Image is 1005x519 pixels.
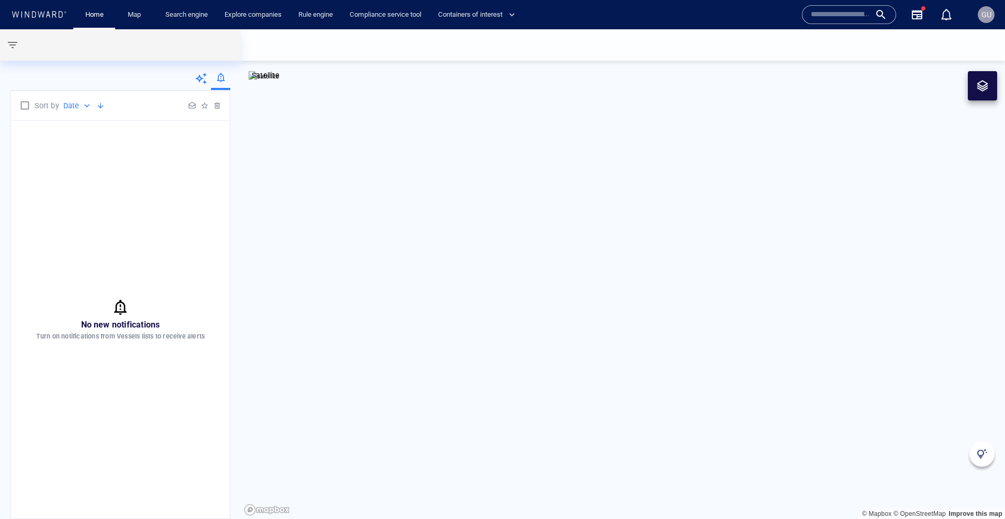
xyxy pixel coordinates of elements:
button: Containers of interest [434,6,524,24]
div: Notification center [940,8,953,21]
button: Map [119,6,153,24]
p: Date [63,99,80,112]
button: Home [77,6,111,24]
span: Containers of interest [438,9,515,21]
a: Rule engine [294,6,337,24]
p: Turn on notifications from Vessels lists to receive alerts [36,332,205,341]
img: satellite [249,71,280,82]
p: Sort by [35,99,59,112]
a: Compliance service tool [345,6,426,24]
p: Satellite [252,69,280,82]
a: Map [124,6,149,24]
a: Search engine [161,6,212,24]
a: Mapbox [862,510,891,517]
a: Home [81,6,108,24]
div: Date [63,99,92,112]
span: No new notifications [81,320,160,330]
a: Mapbox logo [244,504,290,516]
span: GU [981,10,991,19]
button: GU [976,4,997,25]
a: Map feedback [948,510,1002,517]
canvas: Map [241,29,1005,519]
a: OpenStreetMap [894,510,946,517]
a: Explore companies [220,6,286,24]
iframe: Chat [961,472,997,511]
